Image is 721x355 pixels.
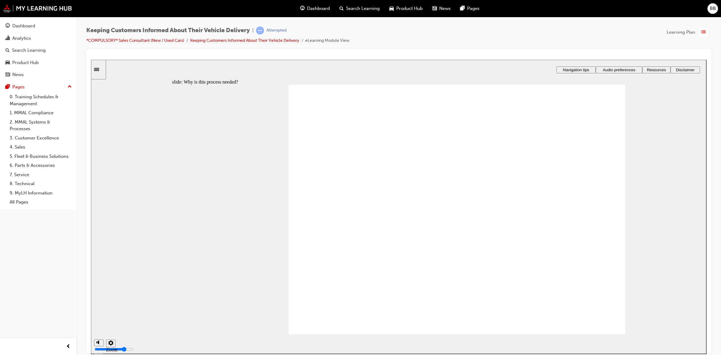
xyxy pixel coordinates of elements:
[12,47,46,54] div: Search Learning
[5,48,10,53] span: search-icon
[305,37,349,44] li: eLearning Module View
[460,5,465,12] span: pages-icon
[12,35,31,42] div: Analytics
[3,274,24,294] div: misc controls
[667,29,695,36] span: Learning Plan
[335,2,385,15] a: search-iconSearch Learning
[190,38,299,43] a: Keeping Customers Informed About Their Vehicle Delivery
[300,5,305,12] span: guage-icon
[7,161,74,170] a: 6. Parts & Accessories
[5,84,10,90] span: pages-icon
[7,118,74,133] a: 2. MMAL Systems & Processes
[7,92,74,108] a: 0. Training Schedules & Management
[7,197,74,207] a: All Pages
[7,179,74,188] a: 8. Technical
[3,5,72,12] img: mmal
[266,28,287,33] div: Attempted
[556,8,575,12] span: Resources
[7,170,74,179] a: 7. Service
[585,8,604,12] span: Disclaimer
[385,2,427,15] a: car-iconProduct Hub
[12,59,39,66] div: Product Hub
[3,280,13,286] button: volume
[5,36,10,41] span: chart-icon
[505,7,551,14] button: Audio preferences
[389,5,394,12] span: car-icon
[580,7,609,14] button: Disclaimer
[339,5,344,12] span: search-icon
[432,5,437,12] span: news-icon
[396,5,423,12] span: Product Hub
[472,8,498,12] span: Navigation tips
[710,5,716,12] span: BB
[2,19,74,81] button: DashboardAnalyticsSearch LearningProduct HubNews
[5,72,10,78] span: news-icon
[2,81,74,93] button: Pages
[252,27,254,34] span: |
[4,287,42,292] input: volume
[667,26,711,38] button: Learning Plan
[15,287,26,303] label: Zoom to fit
[7,108,74,118] a: 1. MMAL Compliance
[2,69,74,80] a: News
[551,7,580,14] button: Resources
[12,84,25,90] div: Pages
[2,20,74,32] a: Dashboard
[307,5,330,12] span: Dashboard
[86,27,250,34] span: Keeping Customers Informed About Their Vehicle Delivery
[256,26,264,35] span: learningRecordVerb_ATTEMPT-icon
[66,343,71,350] span: prev-icon
[2,33,74,44] a: Analytics
[7,142,74,152] a: 4. Sales
[5,60,10,66] span: car-icon
[707,3,718,14] button: BB
[427,2,455,15] a: news-iconNews
[346,5,380,12] span: Search Learning
[7,188,74,198] a: 9. MyLH Information
[12,71,24,78] div: News
[2,45,74,56] a: Search Learning
[5,23,10,29] span: guage-icon
[2,57,74,68] a: Product Hub
[439,5,451,12] span: News
[7,152,74,161] a: 5. Fleet & Business Solutions
[701,29,706,36] span: list-icon
[7,133,74,143] a: 3. Customer Excellence
[86,38,184,43] a: *COMPULSORY* Sales Consultant (New / Used Cars)
[465,7,505,14] button: Navigation tips
[12,23,35,29] div: Dashboard
[512,8,544,12] span: Audio preferences
[467,5,479,12] span: Pages
[455,2,484,15] a: pages-iconPages
[295,2,335,15] a: guage-iconDashboard
[15,280,25,287] button: settings
[68,83,72,91] span: up-icon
